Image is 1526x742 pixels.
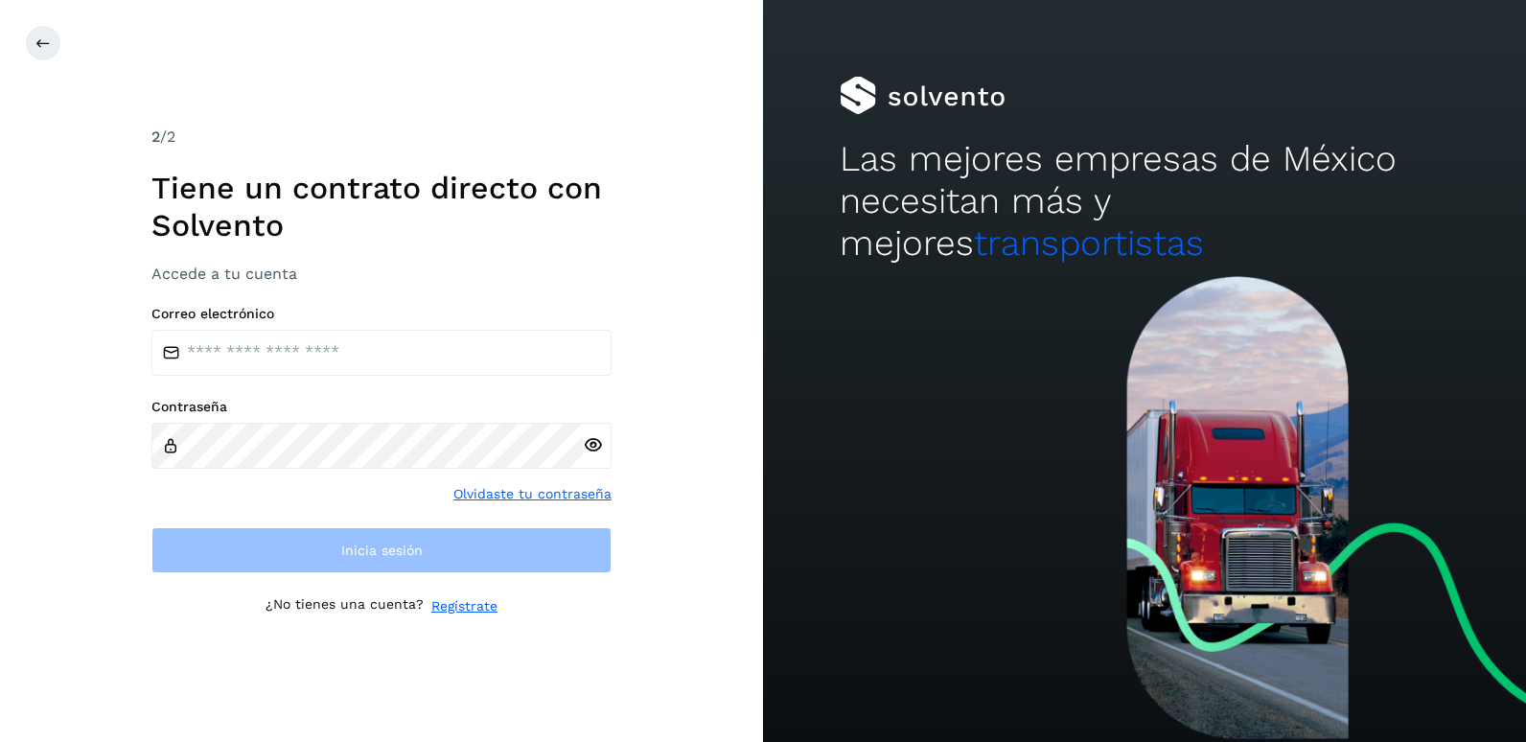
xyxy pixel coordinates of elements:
[266,596,424,616] p: ¿No tienes una cuenta?
[974,222,1204,264] span: transportistas
[431,596,497,616] a: Regístrate
[151,265,612,283] h3: Accede a tu cuenta
[151,399,612,415] label: Contraseña
[840,138,1450,266] h2: Las mejores empresas de México necesitan más y mejores
[341,544,423,557] span: Inicia sesión
[453,484,612,504] a: Olvidaste tu contraseña
[151,128,160,146] span: 2
[151,170,612,243] h1: Tiene un contrato directo con Solvento
[151,306,612,322] label: Correo electrónico
[151,126,612,149] div: /2
[151,527,612,573] button: Inicia sesión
